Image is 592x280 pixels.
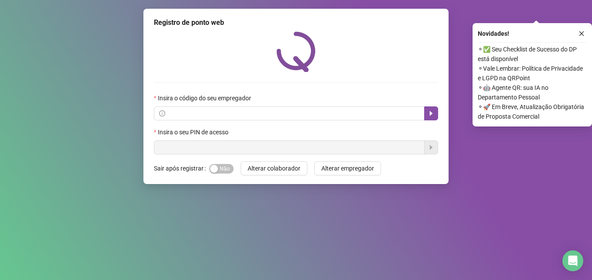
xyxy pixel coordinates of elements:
[478,83,587,102] span: ⚬ 🤖 Agente QR: sua IA no Departamento Pessoal
[562,250,583,271] div: Open Intercom Messenger
[248,164,300,173] span: Alterar colaborador
[159,110,165,116] span: info-circle
[241,161,307,175] button: Alterar colaborador
[478,29,509,38] span: Novidades !
[154,17,438,28] div: Registro de ponto web
[154,93,257,103] label: Insira o código do seu empregador
[478,44,587,64] span: ⚬ ✅ Seu Checklist de Sucesso do DP está disponível
[276,31,316,72] img: QRPoint
[154,127,234,137] label: Insira o seu PIN de acesso
[478,102,587,121] span: ⚬ 🚀 Em Breve, Atualização Obrigatória de Proposta Comercial
[154,161,209,175] label: Sair após registrar
[578,31,585,37] span: close
[321,164,374,173] span: Alterar empregador
[428,110,435,117] span: caret-right
[478,64,587,83] span: ⚬ Vale Lembrar: Política de Privacidade e LGPD na QRPoint
[314,161,381,175] button: Alterar empregador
